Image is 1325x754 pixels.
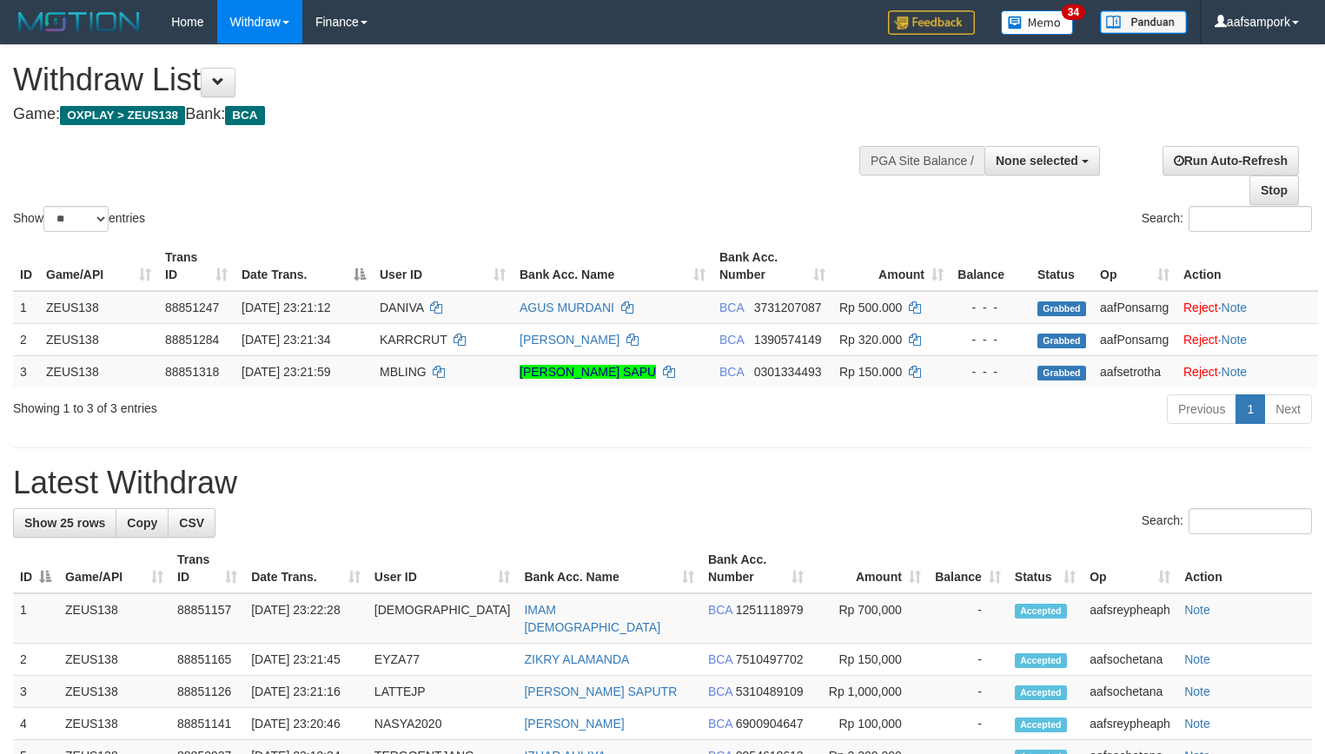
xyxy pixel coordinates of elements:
[158,241,235,291] th: Trans ID: activate to sort column ascending
[170,644,244,676] td: 88851165
[368,644,518,676] td: EYZA77
[1037,366,1086,380] span: Grabbed
[1083,593,1177,644] td: aafsreypheaph
[1093,291,1176,324] td: aafPonsarng
[368,593,518,644] td: [DEMOGRAPHIC_DATA]
[811,593,928,644] td: Rp 700,000
[1083,544,1177,593] th: Op: activate to sort column ascending
[1184,717,1210,731] a: Note
[244,676,368,708] td: [DATE] 23:21:16
[380,301,423,314] span: DANIVA
[1030,241,1093,291] th: Status
[1142,508,1312,534] label: Search:
[242,365,330,379] span: [DATE] 23:21:59
[13,106,866,123] h4: Game: Bank:
[928,676,1008,708] td: -
[13,393,539,417] div: Showing 1 to 3 of 3 entries
[811,676,928,708] td: Rp 1,000,000
[524,652,629,666] a: ZIKRY ALAMANDA
[13,644,58,676] td: 2
[811,544,928,593] th: Amount: activate to sort column ascending
[1183,333,1218,347] a: Reject
[524,717,624,731] a: [PERSON_NAME]
[170,593,244,644] td: 88851157
[13,708,58,740] td: 4
[368,708,518,740] td: NASYA2020
[13,9,145,35] img: MOTION_logo.png
[170,544,244,593] th: Trans ID: activate to sort column ascending
[13,241,39,291] th: ID
[13,323,39,355] td: 2
[165,301,219,314] span: 88851247
[1142,206,1312,232] label: Search:
[708,652,732,666] span: BCA
[928,644,1008,676] td: -
[957,331,1024,348] div: - - -
[1222,365,1248,379] a: Note
[1015,604,1067,618] span: Accepted
[520,301,614,314] a: AGUS MURDANI
[1083,676,1177,708] td: aafsochetana
[244,593,368,644] td: [DATE] 23:22:28
[708,685,732,698] span: BCA
[1176,355,1318,387] td: ·
[1176,323,1318,355] td: ·
[524,603,660,634] a: IMAM [DEMOGRAPHIC_DATA]
[380,365,427,379] span: MBLING
[13,466,1312,500] h1: Latest Withdraw
[1015,685,1067,700] span: Accepted
[170,708,244,740] td: 88851141
[58,708,170,740] td: ZEUS138
[1062,4,1085,20] span: 34
[1249,175,1299,205] a: Stop
[1015,718,1067,732] span: Accepted
[520,333,619,347] a: [PERSON_NAME]
[165,333,219,347] span: 88851284
[736,603,804,617] span: Copy 1251118979 to clipboard
[719,365,744,379] span: BCA
[1093,355,1176,387] td: aafsetrotha
[754,365,822,379] span: Copy 0301334493 to clipboard
[1093,323,1176,355] td: aafPonsarng
[1222,301,1248,314] a: Note
[1001,10,1074,35] img: Button%20Memo.svg
[1184,603,1210,617] a: Note
[235,241,373,291] th: Date Trans.: activate to sort column descending
[517,544,700,593] th: Bank Acc. Name: activate to sort column ascending
[736,685,804,698] span: Copy 5310489109 to clipboard
[127,516,157,530] span: Copy
[524,685,677,698] a: [PERSON_NAME] SAPUTR
[957,299,1024,316] div: - - -
[1015,653,1067,668] span: Accepted
[754,301,822,314] span: Copy 3731207087 to clipboard
[242,301,330,314] span: [DATE] 23:21:12
[13,676,58,708] td: 3
[1183,365,1218,379] a: Reject
[13,291,39,324] td: 1
[1037,334,1086,348] span: Grabbed
[242,333,330,347] span: [DATE] 23:21:34
[165,365,219,379] span: 88851318
[1176,241,1318,291] th: Action
[39,355,158,387] td: ZEUS138
[1184,652,1210,666] a: Note
[839,333,902,347] span: Rp 320.000
[1184,685,1210,698] a: Note
[39,291,158,324] td: ZEUS138
[13,593,58,644] td: 1
[368,544,518,593] th: User ID: activate to sort column ascending
[1189,206,1312,232] input: Search:
[811,644,928,676] td: Rp 150,000
[368,676,518,708] td: LATTEJP
[13,206,145,232] label: Show entries
[736,652,804,666] span: Copy 7510497702 to clipboard
[1167,394,1236,424] a: Previous
[1176,291,1318,324] td: ·
[58,544,170,593] th: Game/API: activate to sort column ascending
[244,708,368,740] td: [DATE] 23:20:46
[13,544,58,593] th: ID: activate to sort column descending
[839,365,902,379] span: Rp 150.000
[43,206,109,232] select: Showentries
[168,508,215,538] a: CSV
[701,544,811,593] th: Bank Acc. Number: activate to sort column ascending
